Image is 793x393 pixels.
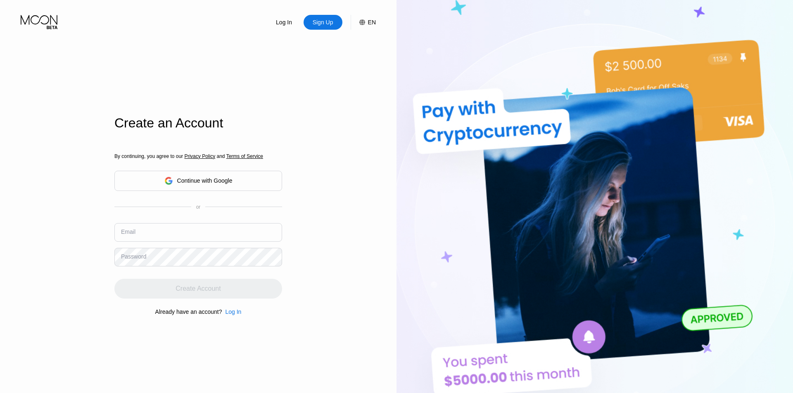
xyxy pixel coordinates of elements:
div: EN [351,15,376,30]
div: or [196,204,201,210]
span: Privacy Policy [184,153,215,159]
div: Sign Up [312,18,334,26]
div: Email [121,228,135,235]
div: Continue with Google [114,171,282,191]
span: Terms of Service [226,153,263,159]
div: Password [121,253,146,260]
div: Already have an account? [155,308,222,315]
div: Log In [265,15,304,30]
div: Sign Up [304,15,342,30]
div: Log In [225,308,241,315]
span: and [215,153,226,159]
div: Create an Account [114,115,282,131]
div: Log In [222,308,241,315]
div: Continue with Google [177,177,233,184]
div: By continuing, you agree to our [114,153,282,159]
div: EN [368,19,376,26]
div: Log In [275,18,293,26]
